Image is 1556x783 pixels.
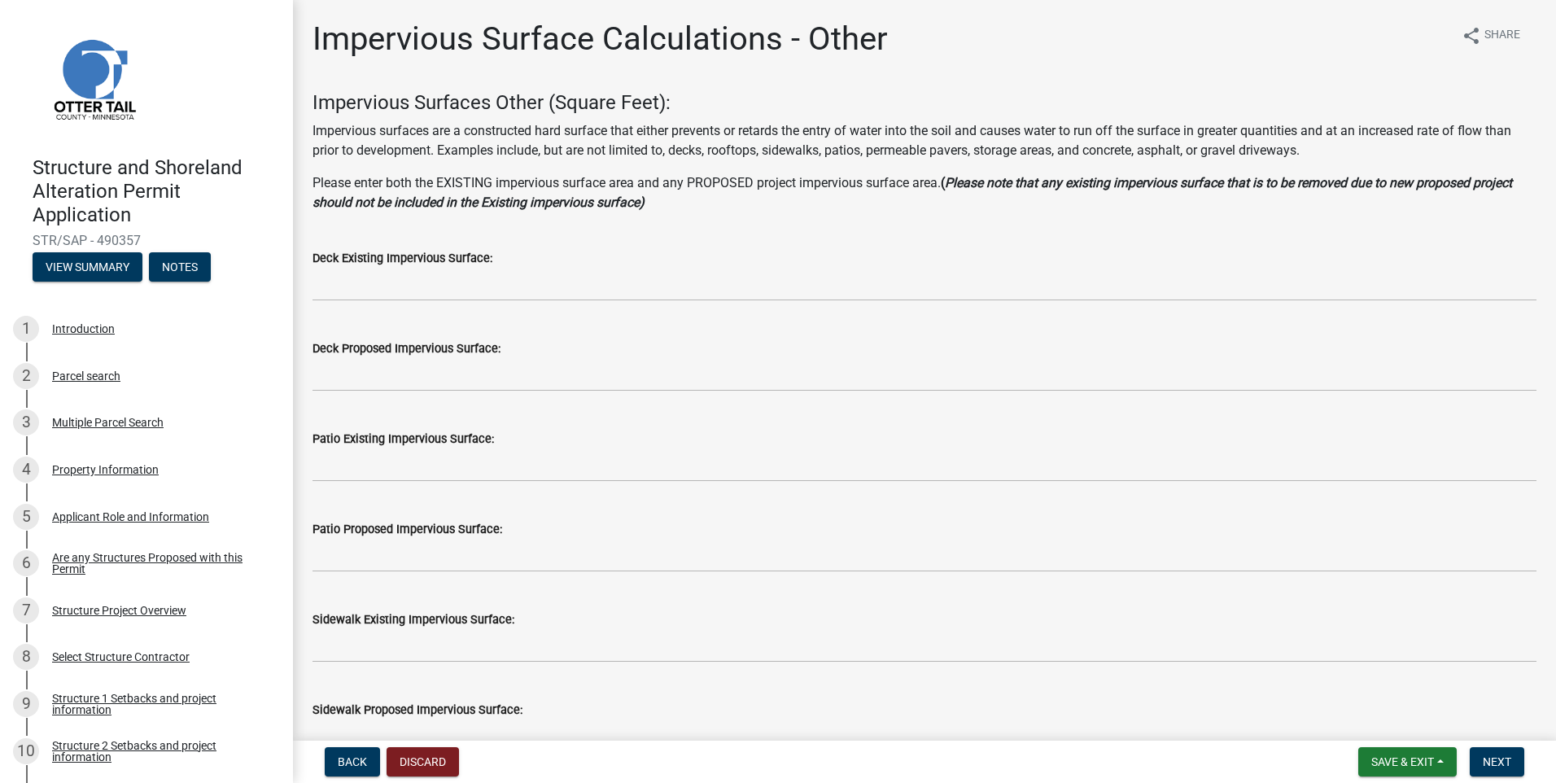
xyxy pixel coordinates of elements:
[13,409,39,435] div: 3
[52,651,190,663] div: Select Structure Contractor
[52,370,120,382] div: Parcel search
[387,747,459,776] button: Discard
[52,693,267,715] div: Structure 1 Setbacks and project information
[1358,747,1457,776] button: Save & Exit
[52,417,164,428] div: Multiple Parcel Search
[52,740,267,763] div: Structure 2 Setbacks and project information
[13,738,39,764] div: 10
[338,755,367,768] span: Back
[313,253,492,265] label: Deck Existing Impervious Surface:
[52,511,209,523] div: Applicant Role and Information
[313,91,1536,115] h4: Impervious Surfaces Other (Square Feet):
[13,691,39,717] div: 9
[33,252,142,282] button: View Summary
[52,464,159,475] div: Property Information
[1371,755,1434,768] span: Save & Exit
[33,233,260,248] span: STR/SAP - 490357
[52,552,267,575] div: Are any Structures Proposed with this Permit
[325,747,380,776] button: Back
[313,434,494,445] label: Patio Existing Impervious Surface:
[313,343,500,355] label: Deck Proposed Impervious Surface:
[313,121,1536,160] p: Impervious surfaces are a constructed hard surface that either prevents or retards the entry of w...
[313,173,1536,212] p: Please enter both the EXISTING impervious surface area and any PROPOSED project impervious surfac...
[52,323,115,335] div: Introduction
[33,262,142,275] wm-modal-confirm: Summary
[13,597,39,623] div: 7
[13,457,39,483] div: 4
[52,605,186,616] div: Structure Project Overview
[313,175,1512,210] strong: Please note that any existing impervious surface that is to be removed due to new proposed projec...
[13,363,39,389] div: 2
[1449,20,1533,51] button: shareShare
[1470,747,1524,776] button: Next
[1483,755,1511,768] span: Next
[149,262,211,275] wm-modal-confirm: Notes
[941,175,945,190] strong: (
[313,615,514,626] label: Sidewalk Existing Impervious Surface:
[313,705,522,716] label: Sidewalk Proposed Impervious Surface:
[13,550,39,576] div: 6
[313,524,502,536] label: Patio Proposed Impervious Surface:
[313,20,888,59] h1: Impervious Surface Calculations - Other
[1484,26,1520,46] span: Share
[13,316,39,342] div: 1
[33,156,280,226] h4: Structure and Shoreland Alteration Permit Application
[1462,26,1481,46] i: share
[13,644,39,670] div: 8
[33,17,155,139] img: Otter Tail County, Minnesota
[149,252,211,282] button: Notes
[13,504,39,530] div: 5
